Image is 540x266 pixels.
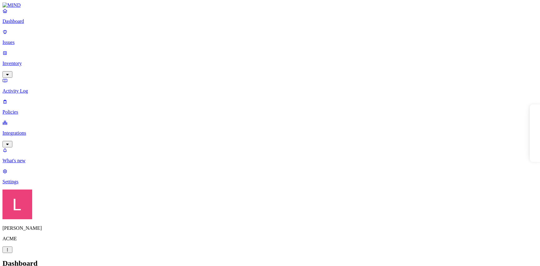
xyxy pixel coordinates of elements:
a: MIND [2,2,538,8]
a: Issues [2,29,538,45]
p: Integrations [2,130,538,136]
p: ACME [2,236,538,242]
a: What's new [2,147,538,164]
p: Policies [2,109,538,115]
a: Integrations [2,120,538,146]
img: Landen Brown [2,190,32,219]
a: Policies [2,99,538,115]
img: MIND [2,2,21,8]
a: Activity Log [2,78,538,94]
p: Issues [2,40,538,45]
a: Dashboard [2,8,538,24]
p: Inventory [2,61,538,66]
a: Inventory [2,50,538,77]
p: Activity Log [2,88,538,94]
p: Dashboard [2,19,538,24]
p: [PERSON_NAME] [2,225,538,231]
p: What's new [2,158,538,164]
a: Settings [2,168,538,185]
p: Settings [2,179,538,185]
